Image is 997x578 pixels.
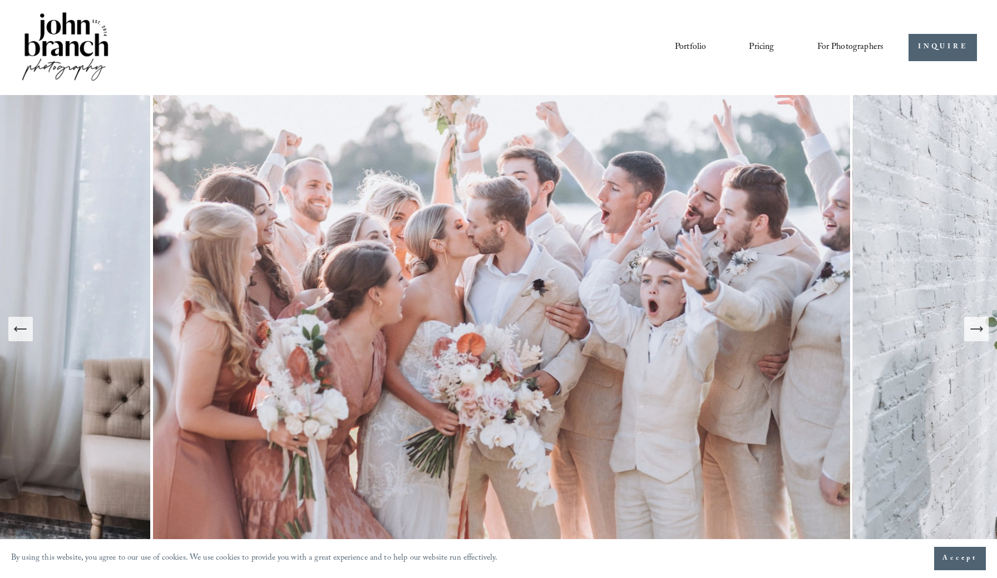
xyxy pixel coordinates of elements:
button: Accept [934,547,986,570]
a: INQUIRE [909,34,977,61]
span: For Photographers [817,39,884,56]
button: Next Slide [964,317,989,341]
a: folder dropdown [817,38,884,57]
p: By using this website, you agree to our use of cookies. We use cookies to provide you with a grea... [11,551,498,567]
span: Accept [942,553,978,564]
a: Portfolio [675,38,706,57]
img: A wedding party celebrating outdoors, featuring a bride and groom kissing amidst cheering bridesm... [150,95,853,563]
img: John Branch IV Photography [20,10,110,85]
a: Pricing [749,38,774,57]
button: Previous Slide [8,317,33,341]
